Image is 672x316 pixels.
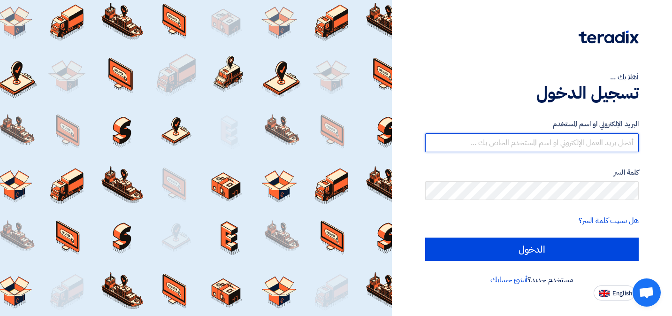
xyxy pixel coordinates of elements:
label: البريد الإلكتروني او اسم المستخدم [425,119,639,130]
a: أنشئ حسابك [490,274,527,285]
img: Teradix logo [579,31,639,44]
label: كلمة السر [425,167,639,178]
span: English [612,290,632,297]
input: أدخل بريد العمل الإلكتروني او اسم المستخدم الخاص بك ... [425,133,639,152]
h1: تسجيل الدخول [425,83,639,103]
div: مستخدم جديد؟ [425,274,639,285]
a: هل نسيت كلمة السر؟ [579,215,639,226]
img: en-US.png [599,290,610,297]
div: Open chat [633,278,661,307]
button: English [594,285,635,301]
div: أهلا بك ... [425,71,639,83]
input: الدخول [425,238,639,261]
